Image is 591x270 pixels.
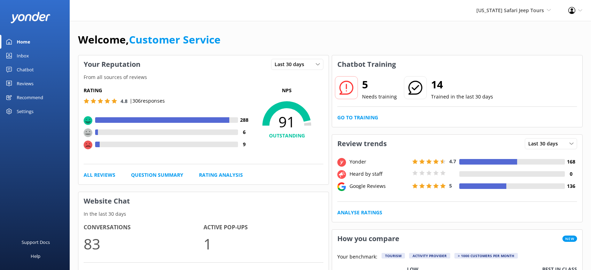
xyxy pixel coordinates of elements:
span: New [562,236,577,242]
span: 5 [449,182,452,189]
h4: 136 [565,182,577,190]
h4: 0 [565,170,577,178]
img: yonder-white-logo.png [10,12,51,23]
h4: Active Pop-ups [204,223,323,232]
div: Reviews [17,77,33,90]
div: Recommend [17,90,43,104]
h3: Your Reputation [78,55,146,73]
h4: 6 [238,128,250,136]
h3: Chatbot Training [332,55,401,73]
span: 4.7 [449,158,456,165]
div: Heard by staff [348,170,410,178]
a: Rating Analysis [199,171,243,179]
span: 4.8 [121,98,128,104]
h4: OUTSTANDING [250,132,323,140]
p: NPS [250,87,323,94]
h2: 5 [362,76,397,93]
div: Settings [17,104,33,118]
h1: Welcome, [78,31,221,48]
p: Your benchmark: [337,253,377,261]
div: Home [17,35,30,49]
h3: Review trends [332,135,392,153]
div: Yonder [348,158,410,166]
p: 1 [204,232,323,255]
a: Analyse Ratings [337,209,382,216]
span: [US_STATE] Safari Jeep Tours [476,7,544,14]
h4: 168 [565,158,577,166]
span: Last 30 days [528,140,562,148]
a: Go to Training [337,114,378,121]
div: Support Docs [22,235,50,249]
p: Needs training [362,93,397,101]
h3: Website Chat [78,192,329,210]
p: From all sources of reviews [78,73,329,81]
h3: How you compare [332,230,405,248]
h2: 14 [431,76,493,93]
a: Question Summary [131,171,183,179]
div: Help [31,249,40,263]
a: All Reviews [84,171,115,179]
div: Chatbot [17,63,34,77]
p: | 306 responses [130,97,165,105]
div: > 1000 customers per month [454,253,518,259]
span: Last 30 days [275,61,308,68]
h4: 288 [238,116,250,124]
h4: 9 [238,141,250,148]
p: 83 [84,232,204,255]
div: Google Reviews [348,182,410,190]
span: 91 [250,113,323,130]
div: Tourism [382,253,405,259]
div: Inbox [17,49,29,63]
h4: Conversations [84,223,204,232]
p: Trained in the last 30 days [431,93,493,101]
div: Activity Provider [409,253,450,259]
h5: Rating [84,87,250,94]
p: In the last 30 days [78,210,329,218]
a: Customer Service [129,32,221,47]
